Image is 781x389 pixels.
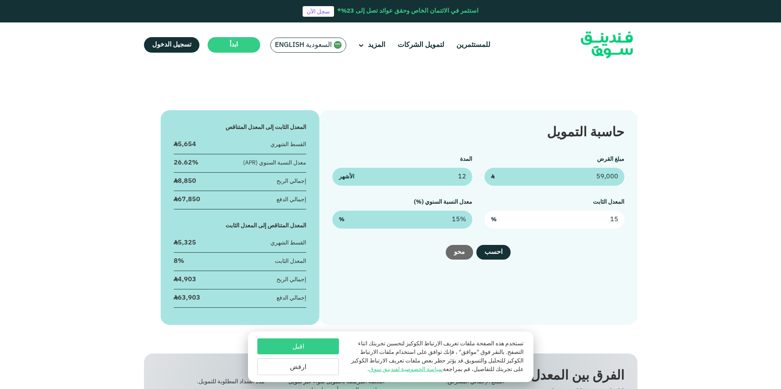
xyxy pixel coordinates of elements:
[446,245,473,260] button: محو
[174,177,196,186] div: ʢ
[174,222,307,230] div: المعدل المتناقص إلى المعدل الثابت
[178,196,200,202] span: 67,850
[397,378,504,386] div: المبلغ الإجمالي المقترض.
[257,338,339,354] button: اقبل
[277,196,306,204] div: إجمالي الدفع
[334,41,342,49] img: SA Flag
[332,123,624,143] div: حاسبة التمويل
[230,42,238,48] span: ابدأ
[174,275,196,284] div: ʢ
[367,367,494,372] span: للتفاصيل، قم بمراجعة .
[277,177,306,186] div: إجمالي الربح
[347,340,523,374] p: تستخدم هذه الصفحة ملفات تعريف الارتباط الكوكيز لتحسين تجربتك اثناء التصفح. بالنقر فوق "موافق" ، ف...
[243,159,306,167] div: معدل النسبة السنوي (APR)
[337,7,478,16] div: استثمر في الائتمان الخاص وحقق عوائد تصل إلى 23%*
[277,276,306,284] div: إجمالي الربح
[491,216,497,224] span: %
[567,24,647,66] img: Logo
[178,141,196,147] span: 5,654
[593,199,624,205] label: المعدل الثابت
[597,156,624,162] label: مبلغ القرض
[157,367,265,376] div: المدة
[460,156,472,162] label: المدة
[369,367,443,372] a: سياسة الخصوصية لفندينق سوق
[491,173,494,181] span: ʢ
[174,238,196,247] div: ʢ
[178,276,196,282] span: 4,903
[174,140,196,149] div: ʢ
[414,199,472,205] label: معدل النسبة السنوي (%)
[476,245,511,260] button: احسب
[277,294,306,302] div: إجمالي الدفع
[174,257,184,266] div: 8%
[157,378,265,386] div: مدة السداد المطلوبة للتمويل.
[396,38,446,52] a: لتمويل الشركات
[152,42,191,48] span: تسجيل الدخول
[174,195,200,204] div: ʢ
[275,40,332,50] span: السعودية English
[351,358,524,372] span: قد يؤثر حظر بعض ملفات تعريف الارتباط الكوكيز على تجربتك
[270,239,306,247] div: القسط الشهري
[178,178,196,184] span: 8,850
[270,140,306,149] div: القسط الشهري
[339,216,345,224] span: %
[174,293,200,302] div: ʢ
[144,37,199,53] a: تسجيل الدخول
[174,123,307,132] div: المعدل الثابت إلى المعدل المتناقص
[454,38,492,52] a: للمستثمرين
[178,240,196,246] span: 5,325
[174,158,198,167] div: 26.62%
[303,6,334,17] a: سجل الآن
[339,173,354,181] span: الأشهر
[275,257,306,266] div: المعدل الثابت
[368,42,385,49] span: المزيد
[257,358,339,375] button: ارفض
[178,295,200,301] span: 63,903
